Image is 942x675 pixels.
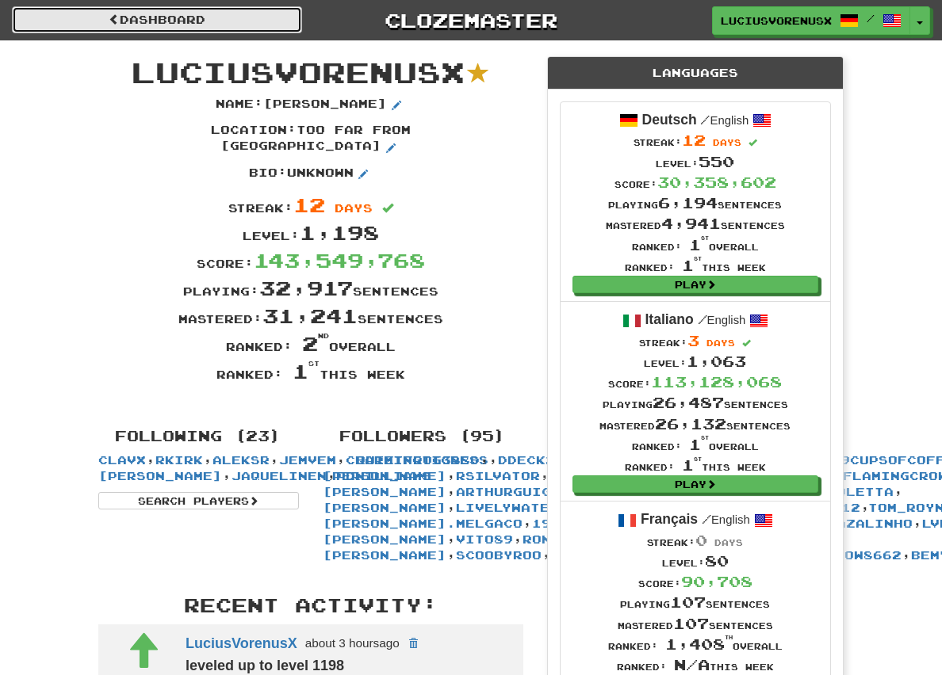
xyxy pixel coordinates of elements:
a: QuietFrog3880 [356,453,480,467]
a: LuciusVorenusX / [712,6,910,35]
h4: Following (23) [98,429,299,444]
span: 90,708 [681,573,752,590]
a: Search Players [98,492,299,509]
span: Streak includes today. [749,139,757,147]
p: Location : Too Far from [GEOGRAPHIC_DATA] [192,122,430,157]
span: 26,487 [653,394,724,411]
div: , , , , , , , , , , , , , , , , , , , , , , [86,421,311,509]
a: JaquelineN [232,469,327,482]
a: JemVem [279,453,336,467]
span: 107 [670,593,706,611]
a: ArthurGuiGama [456,485,580,498]
a: rkirk [155,453,203,467]
div: Ranked: overall [86,330,535,357]
iframe: fb:share_button Facebook Social Plugin [313,393,366,409]
span: / [867,13,875,24]
span: / [700,113,710,127]
span: 1 [689,236,709,254]
span: / [698,312,707,326]
span: 1 [682,257,702,274]
strong: Deutsch [642,112,697,128]
span: 1,063 [687,353,746,370]
div: Mastered sentences [608,613,783,634]
div: Mastered sentences [606,213,785,234]
span: 6,194 [658,194,718,212]
a: Play [572,475,818,493]
div: Streak: [608,530,783,551]
span: 12 [682,132,706,149]
span: 113,128,068 [651,373,782,391]
a: [PERSON_NAME] [323,469,446,482]
span: LuciusVorenusX [721,13,832,28]
strong: leveled up to level 1198 [186,658,344,673]
span: 1,198 [300,220,379,244]
div: Level: [86,219,535,246]
span: days [335,201,373,215]
span: 2 [302,331,329,355]
a: rsilvator [456,469,540,482]
span: N/A [674,656,710,673]
a: 19cupsofcoffee [532,517,665,530]
div: Level: [608,551,783,571]
p: Bio : Unknown [249,165,373,184]
span: 1 [689,436,709,453]
a: aleksr [213,453,270,467]
span: 143,549,768 [254,248,425,272]
div: Mastered sentences [599,414,791,434]
div: Playing: sentences [86,274,535,302]
div: Streak: [606,130,785,151]
div: Level: [599,351,791,372]
div: Playing sentences [606,193,785,213]
a: [PERSON_NAME] [323,485,446,498]
div: Mastered: sentences [86,302,535,330]
div: Ranked: this week [599,455,791,475]
span: LuciusVorenusX [132,55,465,89]
a: Clozemaster [326,6,616,34]
span: / [702,512,711,526]
span: 32,917 [259,276,353,299]
a: [PERSON_NAME].Melgaco [323,517,523,530]
span: 550 [699,153,734,170]
div: Ranked: overall [599,434,791,455]
p: Name : [PERSON_NAME] [216,96,406,115]
a: BAZALINHO [827,517,913,530]
div: Score: [608,571,783,592]
a: [PERSON_NAME] [323,501,446,514]
iframe: X Post Button [255,393,307,409]
sup: st [701,235,709,241]
small: English [702,513,750,526]
div: Playing sentences [608,592,783,612]
div: Score: [606,172,785,193]
span: 31,241 [262,303,358,327]
span: 1 [293,359,320,383]
span: 26,132 [655,415,726,433]
span: 4,941 [661,215,721,232]
div: Ranked: this week [608,654,783,675]
h3: Recent Activity: [98,595,523,616]
h4: Followers (95) [323,429,523,444]
sup: st [701,435,709,440]
a: [PERSON_NAME] [98,469,222,482]
div: Streak: [86,191,535,219]
sup: th [725,635,733,640]
span: days [714,537,743,547]
div: Playing sentences [599,392,791,413]
a: Vito89 [456,532,513,546]
span: days [713,137,741,147]
strong: Italiano [645,311,693,327]
a: Play [572,276,818,293]
div: Ranked: overall [608,634,783,654]
div: Ranked: this week [606,255,785,276]
small: English [700,114,749,127]
span: 1,408 [665,635,733,653]
a: Scoobyroo [456,548,542,562]
div: Ranked: overall [606,235,785,255]
div: Score: [86,246,535,274]
span: 1 [682,456,702,474]
small: English [698,314,746,326]
a: RonanFalor [523,532,618,546]
div: Streak: [599,330,791,351]
small: about 3 hours ago [305,636,400,650]
span: days [706,337,735,348]
div: Languages [548,57,843,90]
